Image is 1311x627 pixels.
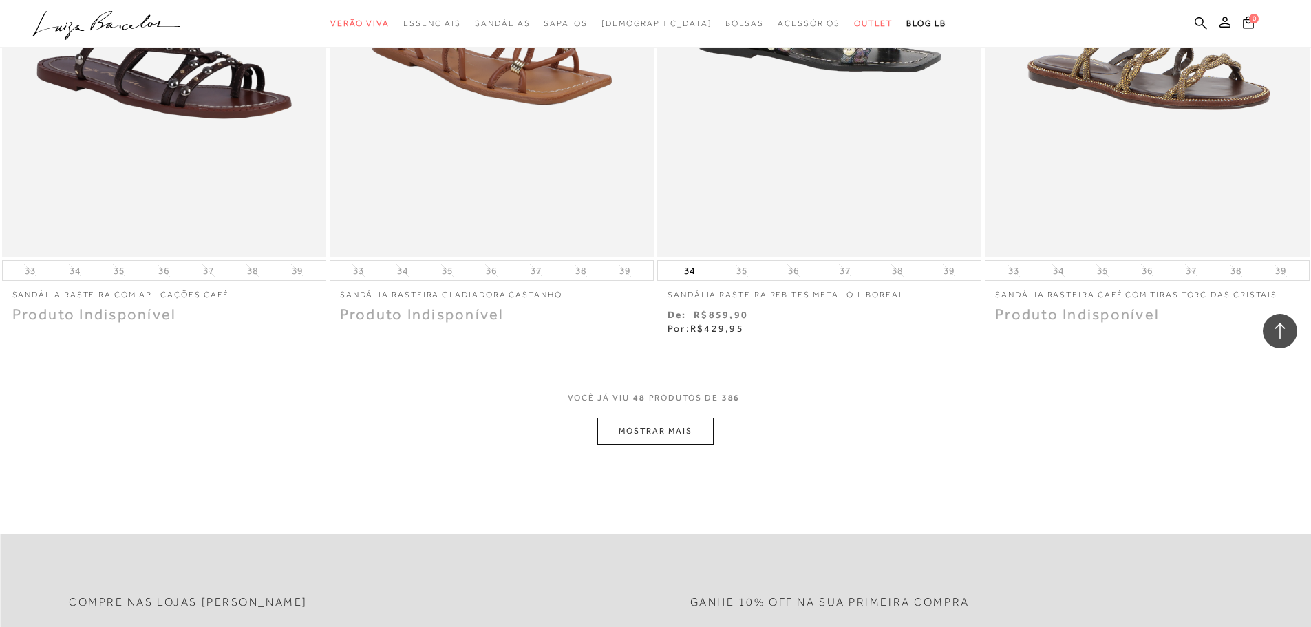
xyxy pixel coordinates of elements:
[1226,264,1246,277] button: 38
[1093,264,1112,277] button: 35
[475,19,530,28] span: Sandálias
[403,11,461,36] a: categoryNavScreenReaderText
[526,264,546,277] button: 37
[995,306,1160,323] span: Produto Indisponível
[906,19,946,28] span: BLOG LB
[906,11,946,36] a: BLOG LB
[668,323,744,334] span: Por:
[1271,264,1290,277] button: 39
[482,264,501,277] button: 36
[243,264,262,277] button: 38
[21,264,40,277] button: 33
[725,11,764,36] a: categoryNavScreenReaderText
[568,392,630,404] span: VOCê JÁ VIU
[784,264,803,277] button: 36
[403,19,461,28] span: Essenciais
[854,19,893,28] span: Outlet
[985,281,1309,301] a: SANDÁLIA RASTEIRA CAFÉ COM TIRAS TORCIDAS CRISTAIS
[1004,264,1023,277] button: 33
[690,323,744,334] span: R$429,95
[601,19,712,28] span: [DEMOGRAPHIC_DATA]
[597,418,713,445] button: MOSTRAR MAIS
[888,264,907,277] button: 38
[601,11,712,36] a: noSubCategoriesText
[657,281,981,301] a: SANDÁLIA RASTEIRA REBITES METAL OIL BOREAL
[722,392,740,418] span: 386
[1049,264,1068,277] button: 34
[288,264,307,277] button: 39
[668,309,687,320] small: De:
[109,264,129,277] button: 35
[854,11,893,36] a: categoryNavScreenReaderText
[544,11,587,36] a: categoryNavScreenReaderText
[199,264,218,277] button: 37
[65,264,85,277] button: 34
[939,264,959,277] button: 39
[69,596,308,609] h2: Compre nas lojas [PERSON_NAME]
[475,11,530,36] a: categoryNavScreenReaderText
[690,596,970,609] h2: Ganhe 10% off na sua primeira compra
[1182,264,1201,277] button: 37
[340,306,504,323] span: Produto Indisponível
[330,19,390,28] span: Verão Viva
[349,264,368,277] button: 33
[2,281,326,301] a: SANDÁLIA RASTEIRA COM APLICAÇÕES CAFÉ
[615,264,635,277] button: 39
[732,264,752,277] button: 35
[633,392,646,418] span: 48
[330,11,390,36] a: categoryNavScreenReaderText
[12,306,177,323] span: Produto Indisponível
[649,392,718,404] span: PRODUTOS DE
[694,309,748,320] small: R$859,90
[438,264,457,277] button: 35
[154,264,173,277] button: 36
[1239,15,1258,34] button: 0
[544,19,587,28] span: Sapatos
[393,264,412,277] button: 34
[725,19,764,28] span: Bolsas
[571,264,590,277] button: 38
[1138,264,1157,277] button: 36
[680,261,699,280] button: 34
[778,19,840,28] span: Acessórios
[330,281,654,301] a: Sandália rasteira gladiadora castanho
[835,264,855,277] button: 37
[1249,14,1259,23] span: 0
[778,11,840,36] a: categoryNavScreenReaderText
